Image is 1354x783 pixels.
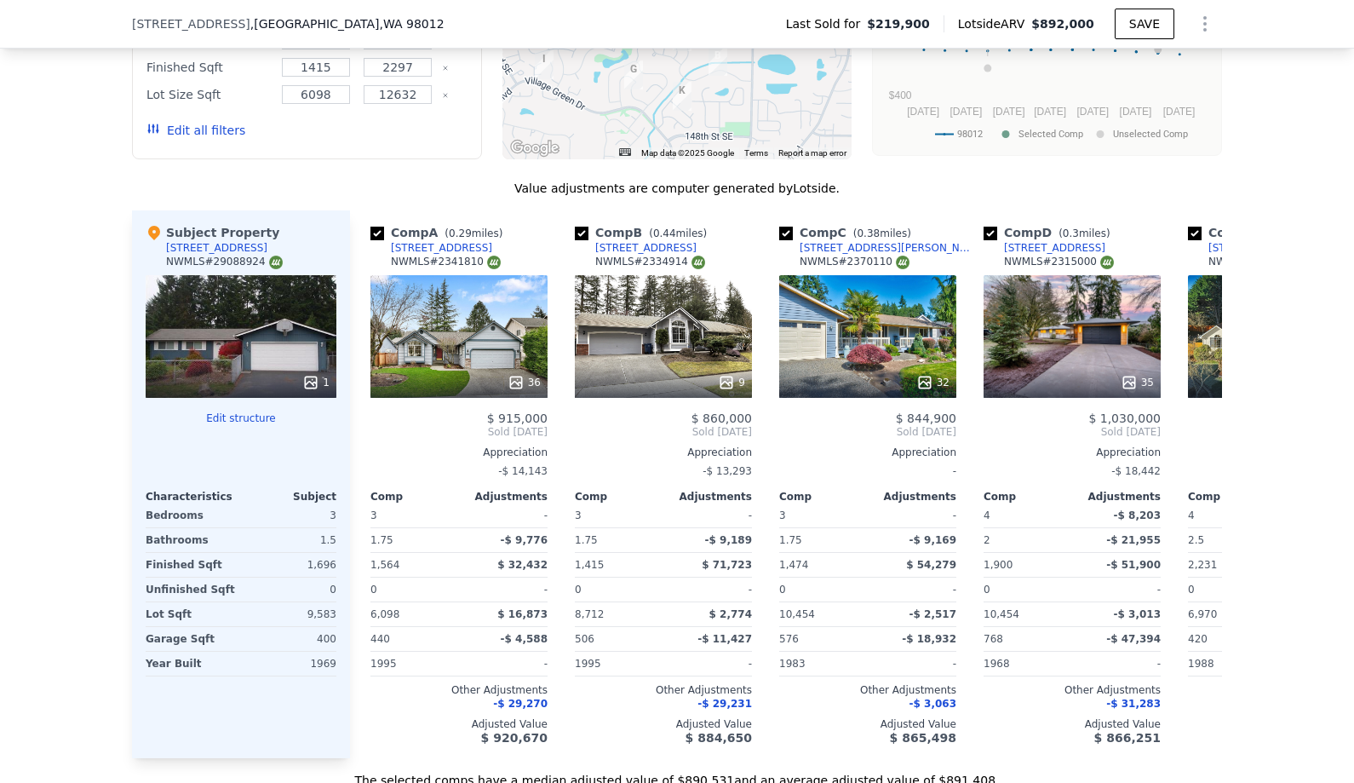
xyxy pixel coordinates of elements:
[702,559,752,571] span: $ 71,723
[575,717,752,731] div: Adjusted Value
[779,241,977,255] a: [STREET_ADDRESS][PERSON_NAME]
[1031,17,1094,31] span: $892,000
[871,578,956,602] div: -
[909,608,956,620] span: -$ 2,517
[1208,255,1318,269] div: NWMLS # 2320331
[691,412,752,425] span: $ 860,000
[984,241,1105,255] a: [STREET_ADDRESS]
[1076,652,1161,676] div: -
[146,553,238,577] div: Finished Sqft
[868,490,956,504] div: Adjustments
[244,504,336,527] div: 3
[984,425,1161,439] span: Sold [DATE]
[642,227,714,239] span: ( miles)
[244,578,336,602] div: 0
[1100,256,1114,269] img: NWMLS Logo
[370,446,548,459] div: Appreciation
[800,241,977,255] div: [STREET_ADDRESS][PERSON_NAME]
[497,608,548,620] span: $ 16,873
[896,412,956,425] span: $ 844,900
[449,227,472,239] span: 0.29
[984,584,990,596] span: 0
[703,465,752,477] span: -$ 13,293
[1004,255,1114,269] div: NWMLS # 2315000
[786,15,868,32] span: Last Sold for
[487,412,548,425] span: $ 915,000
[984,224,1117,241] div: Comp D
[391,241,492,255] div: [STREET_ADDRESS]
[779,459,956,483] div: -
[146,490,241,504] div: Characteristics
[958,15,1031,32] span: Lotside ARV
[667,504,752,527] div: -
[370,425,548,439] span: Sold [DATE]
[370,633,390,645] span: 440
[889,89,912,101] text: $400
[575,584,582,596] span: 0
[487,256,501,269] img: NWMLS Logo
[871,504,956,527] div: -
[1052,227,1116,239] span: ( miles)
[132,15,250,32] span: [STREET_ADDRESS]
[244,602,336,626] div: 9,583
[779,559,808,571] span: 1,474
[1188,584,1195,596] span: 0
[718,374,745,391] div: 9
[641,148,734,158] span: Map data ©2025 Google
[1106,698,1161,710] span: -$ 31,283
[575,446,752,459] div: Appreciation
[507,137,563,159] a: Open this area in Google Maps (opens a new window)
[575,490,663,504] div: Comp
[1076,106,1109,118] text: [DATE]
[132,180,1222,197] div: Value adjustments are computer generated by Lotside .
[370,717,548,731] div: Adjusted Value
[575,683,752,697] div: Other Adjustments
[370,490,459,504] div: Comp
[1115,9,1174,39] button: SAVE
[146,224,279,241] div: Subject Property
[493,698,548,710] span: -$ 29,270
[508,374,541,391] div: 36
[779,510,786,521] span: 3
[146,122,245,139] button: Edit all filters
[1113,129,1188,140] text: Unselected Comp
[146,627,238,651] div: Garage Sqft
[244,627,336,651] div: 400
[779,633,799,645] span: 576
[984,510,990,521] span: 4
[686,731,752,745] span: $ 884,650
[498,465,548,477] span: -$ 14,143
[244,553,336,577] div: 1,696
[250,15,445,32] span: , [GEOGRAPHIC_DATA]
[370,608,399,620] span: 6,098
[1114,510,1161,521] span: -$ 8,203
[1120,106,1152,118] text: [DATE]
[691,256,705,269] img: NWMLS Logo
[575,528,660,552] div: 1.75
[1188,559,1217,571] span: 2,231
[984,528,1069,552] div: 2
[907,106,939,118] text: [DATE]
[1106,559,1161,571] span: -$ 51,900
[1111,465,1161,477] span: -$ 18,442
[370,241,492,255] a: [STREET_ADDRESS]
[166,241,267,255] div: [STREET_ADDRESS]
[984,633,1003,645] span: 768
[244,528,336,552] div: 1.5
[889,37,912,49] text: $500
[857,227,880,239] span: 0.38
[909,698,956,710] span: -$ 3,063
[459,490,548,504] div: Adjustments
[709,47,727,76] div: 3222 144th St SE
[370,528,456,552] div: 1.75
[778,148,846,158] a: Report a map error
[146,83,272,107] div: Lot Size Sqft
[391,255,501,269] div: NWMLS # 2341810
[497,559,548,571] span: $ 32,432
[909,534,956,546] span: -$ 9,169
[442,92,449,99] button: Clear
[1188,7,1222,41] button: Show Options
[779,425,956,439] span: Sold [DATE]
[779,652,864,676] div: 1983
[984,446,1161,459] div: Appreciation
